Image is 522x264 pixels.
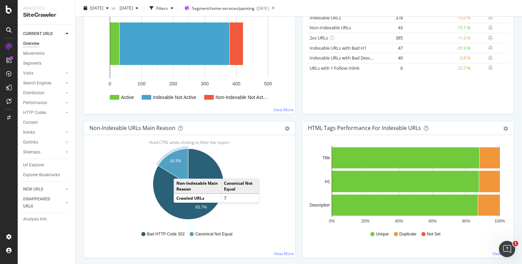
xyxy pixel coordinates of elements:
div: Filters [156,5,168,11]
div: Url Explorer [23,162,44,169]
a: HTTP Codes [23,109,64,116]
text: H1 [325,179,330,184]
text: 500 [264,81,272,86]
button: [DATE] [81,3,111,14]
div: Non-Indexable URLs Main Reason [89,125,175,131]
a: Distribution [23,89,64,97]
div: bell-plus [488,15,493,20]
div: gear [503,126,508,131]
a: Indexable URLs with Bad H1 [310,45,366,51]
a: Segments [23,60,70,67]
svg: A chart. [308,146,506,225]
text: Description [310,203,330,208]
text: 200 [169,81,177,86]
text: 400 [232,81,241,86]
a: View More [274,251,294,257]
span: Not Set [427,231,440,237]
div: Distribution [23,89,45,97]
text: Indexable Not Active [153,95,196,100]
span: 2025 Jul. 7th [117,5,133,11]
div: Movements [23,50,45,57]
td: Non-Indexable Main Reason [174,179,221,194]
button: Segment:home-services/painting[DATE] [182,3,269,14]
a: Indexable URLs [310,15,341,21]
td: +1.3 % [404,33,472,43]
td: -31.9 % [404,43,472,53]
span: Bad HTTP Code 302 [147,231,185,237]
div: bell-plus [488,45,493,50]
a: Inlinks [23,129,64,136]
div: Search Engines [23,80,51,87]
text: Non-Indexable Not Act… [215,95,268,100]
iframe: Intercom live chat [499,241,515,257]
text: 20% [361,219,369,224]
a: CURRENT URLS [23,30,64,37]
a: Outlinks [23,139,64,146]
div: HTML Tags Performance for Indexable URLs [308,125,421,131]
td: 43 [377,23,404,33]
text: 83.7% [195,205,207,210]
a: Url Explorer [23,162,70,169]
span: 2025 Sep. 1st [90,5,103,11]
a: Search Engines [23,80,64,87]
div: bell-plus [488,35,493,40]
a: Overview [23,40,70,47]
text: 40% [395,219,403,224]
text: 60% [429,219,437,224]
text: Title [323,155,330,160]
div: gear [285,126,290,131]
a: Explorer Bookmarks [23,171,70,179]
a: View More [274,107,294,113]
div: Content [23,119,38,126]
span: Canonical Not Equal [195,231,232,237]
a: Indexable URLs with Bad Description [310,55,384,61]
td: 49 [377,53,404,63]
td: 385 [377,33,404,43]
div: Visits [23,70,33,77]
svg: A chart. [89,146,287,225]
a: View More [492,251,512,257]
div: Outlinks [23,139,38,146]
a: Visits [23,70,64,77]
div: SiteCrawler [23,11,70,19]
span: Unique [376,231,389,237]
td: Crawled URLs [174,194,221,202]
text: 100 [138,81,146,86]
div: NEW URLS [23,186,43,193]
a: Content [23,119,70,126]
a: Performance [23,99,64,106]
td: -72.1 % [404,23,472,33]
div: Analytics [23,5,70,11]
text: 80% [462,219,470,224]
a: Sitemaps [23,149,64,156]
td: 378 [377,12,404,23]
text: 0% [329,219,335,224]
div: Sitemaps [23,149,40,156]
div: Performance [23,99,47,106]
a: Movements [23,50,70,57]
div: Overview [23,40,39,47]
text: 300 [201,81,209,86]
svg: A chart. [89,2,287,109]
span: Duplicate [399,231,416,237]
div: DISAPPEARED URLS [23,196,57,210]
td: 6 [377,63,404,73]
a: 2xx URLs [310,35,328,41]
td: 47 [377,43,404,53]
div: Explorer Bookmarks [23,171,60,179]
div: [DATE] [257,5,269,11]
div: bell-plus [488,65,493,70]
text: 100% [494,219,505,224]
td: +5.0 % [404,12,472,23]
td: Canonical Not Equal [221,179,259,194]
span: 1 [513,241,518,246]
td: -3.9 % [404,53,472,63]
span: vs [111,5,117,11]
div: Inlinks [23,129,35,136]
td: 7 [221,194,259,202]
div: Segments [23,60,41,67]
a: URLs with 1 Follow Inlink [310,65,360,71]
td: -72.7 % [404,63,472,73]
